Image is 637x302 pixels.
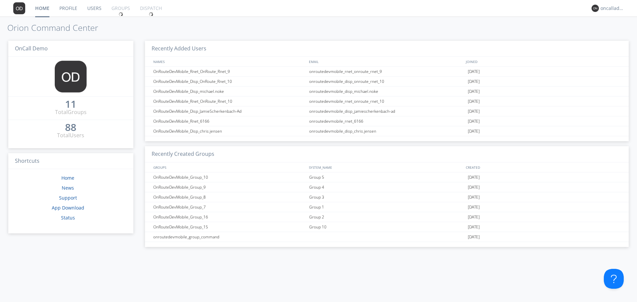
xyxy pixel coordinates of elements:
[65,101,76,108] a: 11
[145,106,629,116] a: OnRouteDevMobile_Disp_JamieScherkenbach-Adonroutedevmobile_disp_jamiescherkenbach-ad[DATE]
[145,182,629,192] a: OnRouteDevMobile_Group_9Group 4[DATE]
[152,212,308,222] div: OnRouteDevMobile_Group_16
[65,101,76,107] div: 11
[308,96,466,106] div: onroutedevmobile_rnet_onroute_rnet_10
[308,222,466,232] div: Group 10
[13,2,25,14] img: 373638.png
[308,126,466,136] div: onroutedevmobile_disp_chris.jensen
[308,172,466,182] div: Group 5
[592,5,599,12] img: 373638.png
[8,153,133,169] h3: Shortcuts
[468,116,480,126] span: [DATE]
[468,202,480,212] span: [DATE]
[61,175,74,181] a: Home
[152,57,306,66] div: NAMES
[145,192,629,202] a: OnRouteDevMobile_Group_8Group 3[DATE]
[468,192,480,202] span: [DATE]
[52,205,84,211] a: App Download
[152,106,308,116] div: OnRouteDevMobile_Disp_JamieScherkenbach-Ad
[145,87,629,96] a: OnRouteDevMobile_Disp_michael.nokeonroutedevmobile_disp_michael.noke[DATE]
[152,182,308,192] div: OnRouteDevMobile_Group_9
[468,126,480,136] span: [DATE]
[152,162,306,172] div: GROUPS
[152,172,308,182] div: OnRouteDevMobile_Group_10
[468,232,480,242] span: [DATE]
[62,185,74,191] a: News
[152,202,308,212] div: OnRouteDevMobile_Group_7
[145,116,629,126] a: OnRouteDevMobile_Rnet_6166onroutedevmobile_rnet_6166[DATE]
[118,12,123,17] img: spin.svg
[308,202,466,212] div: Group 1
[308,192,466,202] div: Group 3
[308,182,466,192] div: Group 4
[152,232,308,242] div: onroutedevmobile_group_command
[307,57,464,66] div: EMAIL
[152,96,308,106] div: OnRouteDevMobile_Rnet_OnRoute_Rnet_10
[65,124,76,131] div: 88
[468,77,480,87] span: [DATE]
[145,67,629,77] a: OnRouteDevMobile_Rnet_OnRoute_Rnet_9onroutedevmobile_rnet_onroute_rnet_9[DATE]
[145,126,629,136] a: OnRouteDevMobile_Disp_chris.jensenonroutedevmobile_disp_chris.jensen[DATE]
[145,96,629,106] a: OnRouteDevMobile_Rnet_OnRoute_Rnet_10onroutedevmobile_rnet_onroute_rnet_10[DATE]
[145,202,629,212] a: OnRouteDevMobile_Group_7Group 1[DATE]
[152,126,308,136] div: OnRouteDevMobile_Disp_chris.jensen
[468,222,480,232] span: [DATE]
[152,87,308,96] div: OnRouteDevMobile_Disp_michael.noke
[152,77,308,86] div: OnRouteDevMobile_Disp_OnRoute_Rnet_10
[145,222,629,232] a: OnRouteDevMobile_Group_15Group 10[DATE]
[15,45,48,52] span: OnCall Demo
[468,96,480,106] span: [DATE]
[307,162,464,172] div: SYSTEM_NAME
[152,116,308,126] div: OnRouteDevMobile_Rnet_6166
[61,214,75,221] a: Status
[145,77,629,87] a: OnRouteDevMobile_Disp_OnRoute_Rnet_10onroutedevmobile_disp_onroute_rnet_10[DATE]
[468,212,480,222] span: [DATE]
[601,5,625,12] div: oncalladmin1
[55,61,87,92] img: 373638.png
[55,108,87,116] div: Total Groups
[152,67,308,76] div: OnRouteDevMobile_Rnet_OnRoute_Rnet_9
[464,57,622,66] div: JOINED
[468,67,480,77] span: [DATE]
[59,195,77,201] a: Support
[308,116,466,126] div: onroutedevmobile_rnet_6166
[308,106,466,116] div: onroutedevmobile_disp_jamiescherkenbach-ad
[152,192,308,202] div: OnRouteDevMobile_Group_8
[604,269,624,289] iframe: Toggle Customer Support
[149,12,153,17] img: spin.svg
[145,146,629,162] h3: Recently Created Groups
[308,67,466,76] div: onroutedevmobile_rnet_onroute_rnet_9
[308,212,466,222] div: Group 2
[308,77,466,86] div: onroutedevmobile_disp_onroute_rnet_10
[145,41,629,57] h3: Recently Added Users
[145,212,629,222] a: OnRouteDevMobile_Group_16Group 2[DATE]
[57,132,84,139] div: Total Users
[65,124,76,132] a: 88
[145,232,629,242] a: onroutedevmobile_group_command[DATE]
[464,162,622,172] div: CREATED
[468,106,480,116] span: [DATE]
[468,182,480,192] span: [DATE]
[308,87,466,96] div: onroutedevmobile_disp_michael.noke
[468,87,480,96] span: [DATE]
[468,172,480,182] span: [DATE]
[145,172,629,182] a: OnRouteDevMobile_Group_10Group 5[DATE]
[152,222,308,232] div: OnRouteDevMobile_Group_15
